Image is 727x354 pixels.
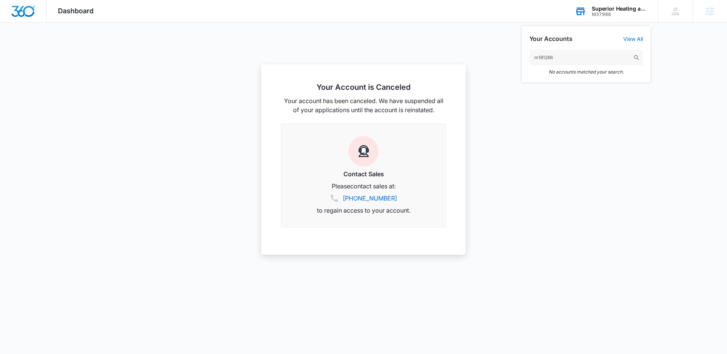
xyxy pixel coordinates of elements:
a: View All [623,36,643,42]
h3: Contact Sales [290,169,437,179]
h2: Your Account is Canceled [281,83,446,92]
em: No accounts matched your search. [529,69,643,75]
div: account id [592,12,647,17]
h2: Your Accounts [529,35,573,42]
p: Please contact sales at: to regain access to your account. [290,182,437,215]
input: Search Accounts [529,50,643,65]
a: [PHONE_NUMBER] [343,194,397,203]
p: Your account has been canceled. We have suspended all of your applications until the account is r... [281,96,446,114]
span: Dashboard [58,7,94,15]
div: account name [592,6,647,12]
